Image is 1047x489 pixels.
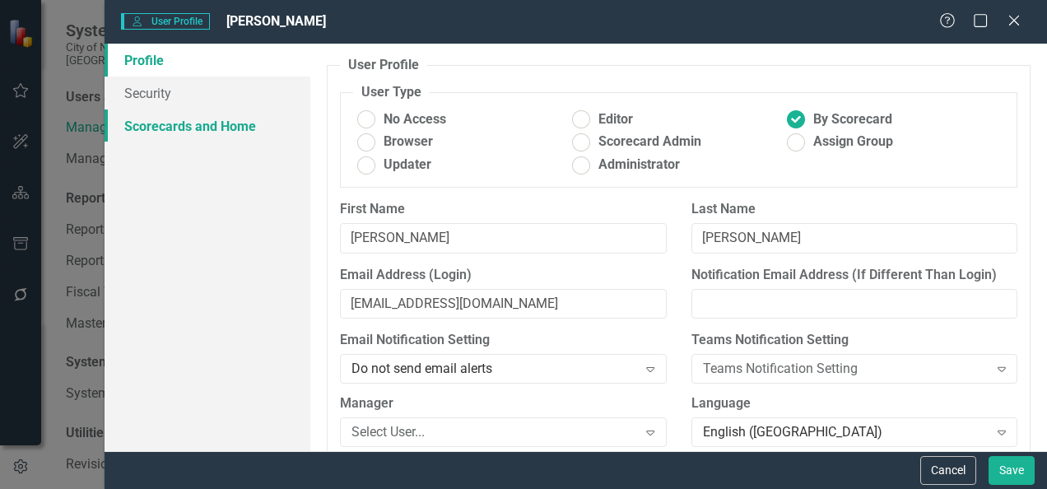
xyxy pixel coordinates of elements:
[351,423,637,442] div: Select User...
[105,77,310,109] a: Security
[691,331,1017,350] label: Teams Notification Setting
[340,56,427,75] legend: User Profile
[598,133,701,151] span: Scorecard Admin
[384,110,446,129] span: No Access
[598,156,680,175] span: Administrator
[353,83,430,102] legend: User Type
[340,331,666,350] label: Email Notification Setting
[105,44,310,77] a: Profile
[691,266,1017,285] label: Notification Email Address (If Different Than Login)
[226,13,326,29] span: [PERSON_NAME]
[384,133,433,151] span: Browser
[813,133,893,151] span: Assign Group
[703,360,989,379] div: Teams Notification Setting
[920,456,976,485] button: Cancel
[598,110,633,129] span: Editor
[340,394,666,413] label: Manager
[813,110,892,129] span: By Scorecard
[989,456,1035,485] button: Save
[703,423,989,442] div: English ([GEOGRAPHIC_DATA])
[340,266,666,285] label: Email Address (Login)
[384,156,431,175] span: Updater
[121,13,209,30] span: User Profile
[691,200,1017,219] label: Last Name
[105,109,310,142] a: Scorecards and Home
[340,200,666,219] label: First Name
[351,360,637,379] div: Do not send email alerts
[691,394,1017,413] label: Language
